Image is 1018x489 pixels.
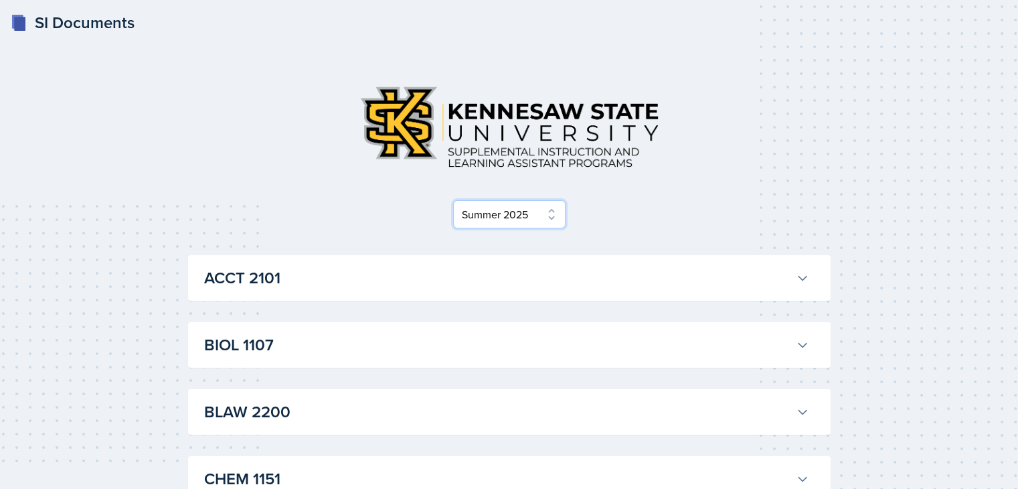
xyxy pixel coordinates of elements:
button: ACCT 2101 [201,263,812,293]
img: Kennesaw State University [349,75,670,179]
button: BLAW 2200 [201,397,812,427]
h3: BIOL 1107 [204,333,790,357]
h3: ACCT 2101 [204,266,790,290]
h3: BLAW 2200 [204,400,790,424]
a: SI Documents [11,11,135,35]
button: BIOL 1107 [201,330,812,360]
